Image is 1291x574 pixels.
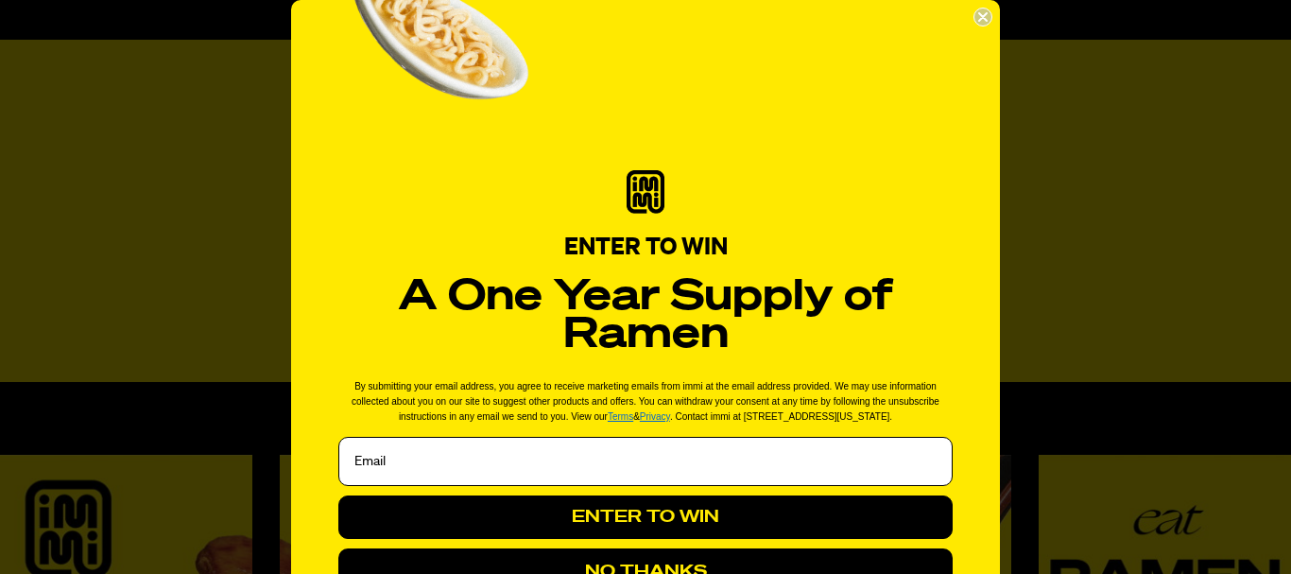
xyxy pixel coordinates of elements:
span: ENTER TO WIN [564,235,728,260]
button: ENTER TO WIN [338,496,953,539]
a: Terms [608,411,633,422]
a: Privacy [640,411,670,422]
strong: A One Year Supply of Ramen [399,276,893,357]
span: By submitting your email address, you agree to receive marketing emails from immi at the email ad... [352,381,939,422]
input: Email [338,437,953,486]
button: Close dialog [973,8,992,26]
img: immi [627,170,664,214]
